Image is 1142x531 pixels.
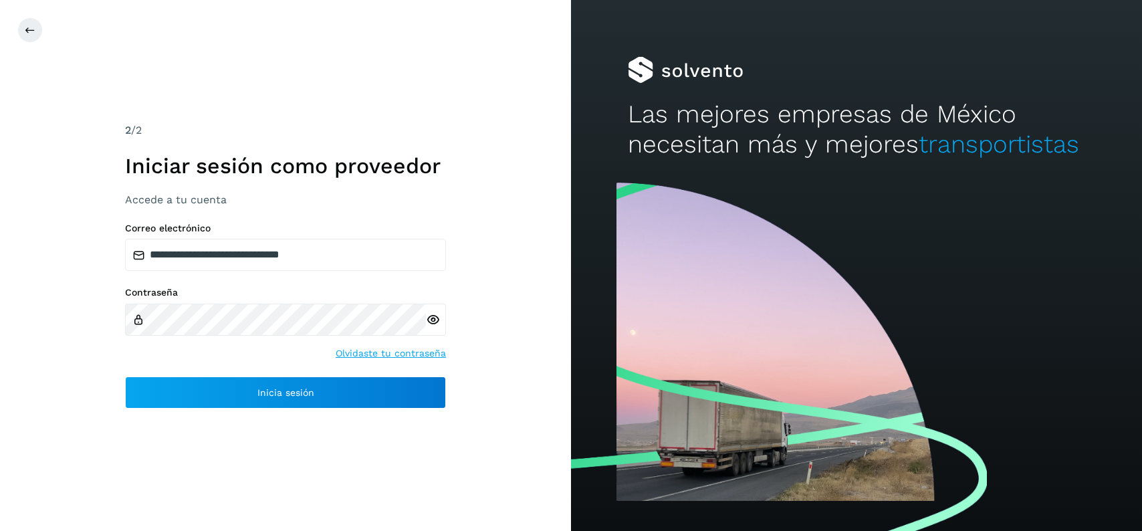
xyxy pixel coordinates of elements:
[257,388,314,397] span: Inicia sesión
[125,223,446,234] label: Correo electrónico
[125,124,131,136] span: 2
[125,122,446,138] div: /2
[628,100,1084,159] h2: Las mejores empresas de México necesitan más y mejores
[125,287,446,298] label: Contraseña
[125,153,446,179] h1: Iniciar sesión como proveedor
[336,346,446,360] a: Olvidaste tu contraseña
[919,130,1079,158] span: transportistas
[125,193,446,206] h3: Accede a tu cuenta
[125,377,446,409] button: Inicia sesión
